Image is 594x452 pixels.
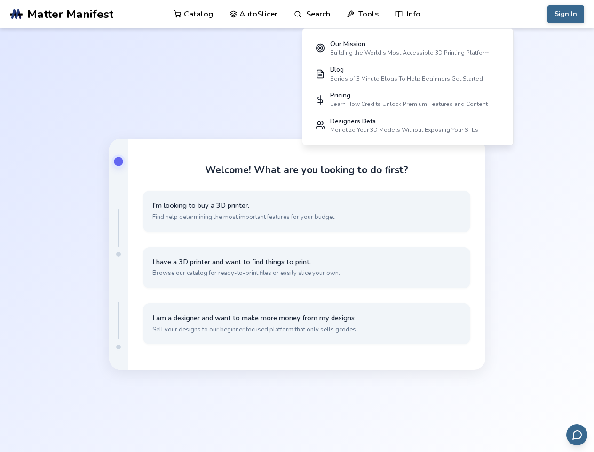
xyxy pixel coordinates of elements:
[143,303,470,344] button: I am a designer and want to make more money from my designsSell your designs to our beginner focu...
[152,201,461,210] span: I'm looking to buy a 3D printer.
[330,66,483,73] div: Blog
[143,191,470,232] button: I'm looking to buy a 3D printer.Find help determining the most important features for your budget
[143,247,470,288] button: I have a 3D printer and want to find things to print.Browse our catalog for ready-to-print files ...
[152,314,461,323] span: I am a designer and want to make more money from my designs
[309,61,507,87] a: BlogSeries of 3 Minute Blogs To Help Beginners Get Started
[330,101,488,107] div: Learn How Credits Unlock Premium Features and Content
[330,75,483,82] div: Series of 3 Minute Blogs To Help Beginners Get Started
[27,8,113,21] span: Matter Manifest
[309,113,507,138] a: Designers BetaMonetize Your 3D Models Without Exposing Your STLs
[152,325,461,334] span: Sell your designs to our beginner focused platform that only sells gcodes.
[330,40,490,48] div: Our Mission
[330,127,478,133] div: Monetize Your 3D Models Without Exposing Your STLs
[152,269,461,277] span: Browse our catalog for ready-to-print files or easily slice your own.
[330,49,490,56] div: Building the World's Most Accessible 3D Printing Platform
[547,5,584,23] button: Sign In
[566,424,587,445] button: Send feedback via email
[309,87,507,113] a: PricingLearn How Credits Unlock Premium Features and Content
[330,92,488,99] div: Pricing
[152,258,461,266] span: I have a 3D printer and want to find things to print.
[330,118,478,125] div: Designers Beta
[309,35,507,61] a: Our MissionBuilding the World's Most Accessible 3D Printing Platform
[205,164,408,176] h1: Welcome! What are you looking to do first?
[152,213,461,221] span: Find help determining the most important features for your budget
